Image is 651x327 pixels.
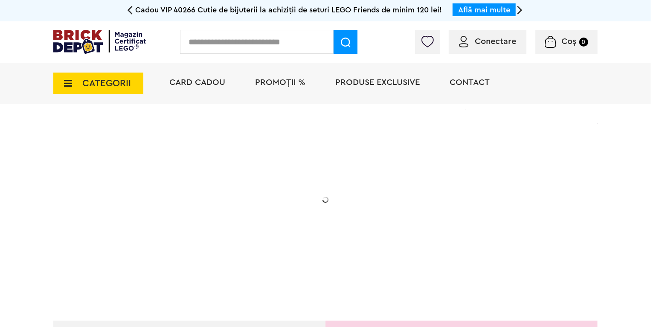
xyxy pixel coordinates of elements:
div: Află detalii [114,245,285,256]
a: Află mai multe [458,6,510,14]
a: PROMOȚII % [255,78,305,87]
a: Contact [450,78,490,87]
h2: Seria de sărbători: Fantomă luminoasă. Promoția este valabilă în perioada [DATE] - [DATE]. [114,190,285,226]
span: Conectare [475,37,516,46]
h1: Cadou VIP 40772 [114,151,285,181]
a: Card Cadou [169,78,225,87]
small: 0 [579,38,588,47]
a: Produse exclusive [335,78,420,87]
a: Conectare [459,37,516,46]
span: CATEGORII [82,79,131,88]
span: Cadou VIP 40266 Cutie de bijuterii la achiziții de seturi LEGO Friends de minim 120 lei! [135,6,442,14]
span: Coș [562,37,577,46]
